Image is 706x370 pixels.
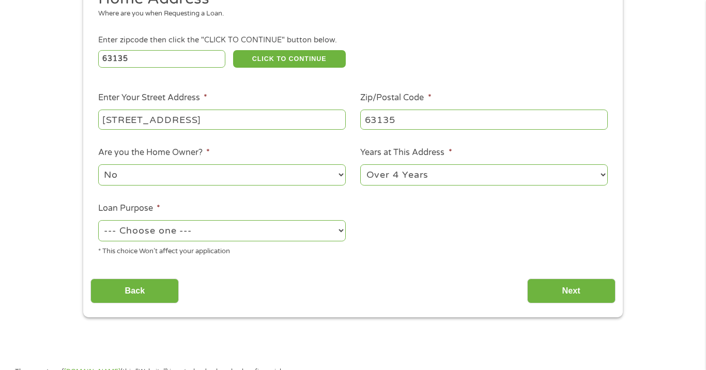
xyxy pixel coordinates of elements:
label: Zip/Postal Code [360,92,431,103]
div: Enter zipcode then click the "CLICK TO CONTINUE" button below. [98,35,608,46]
label: Enter Your Street Address [98,92,207,103]
label: Years at This Address [360,147,452,158]
div: Where are you when Requesting a Loan. [98,9,601,19]
input: Next [527,279,616,304]
div: * This choice Won’t affect your application [98,243,346,257]
input: Back [90,279,179,304]
label: Loan Purpose [98,203,160,214]
button: CLICK TO CONTINUE [233,50,346,68]
label: Are you the Home Owner? [98,147,210,158]
input: 1 Main Street [98,110,346,129]
input: Enter Zipcode (e.g 01510) [98,50,226,68]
